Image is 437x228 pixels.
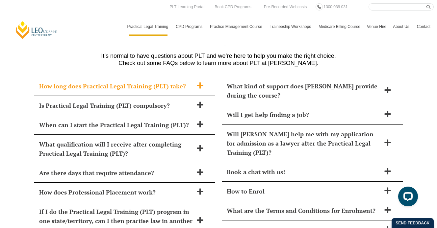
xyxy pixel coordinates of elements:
h2: FAQ's [31,29,406,45]
a: 1300 039 031 [322,3,349,11]
h2: Is Practical Legal Training (PLT) compulsory? [39,101,193,110]
a: Practical Legal Training [124,17,173,36]
a: Medicare Billing Course [315,17,364,36]
a: Book CPD Programs [213,3,253,11]
a: Pre-Recorded Webcasts [262,3,309,11]
span: 1300 039 031 [323,5,347,9]
h2: Will I get help finding a job? [227,110,381,119]
a: Traineeship Workshops [267,17,315,36]
p: It’s normal to have questions about PLT and we’re here to help you make the right choice. Check o... [31,52,406,67]
a: Contact [414,17,434,36]
a: PLT Learning Portal [168,3,206,11]
h2: What kind of support does [PERSON_NAME] provide during the course? [227,81,381,100]
a: Venue Hire [364,17,390,36]
h2: How long does Practical Legal Training (PLT) take? [39,81,193,91]
a: CPD Programs [172,17,207,36]
h2: What qualification will I receive after completing Practical Legal Training (PLT)? [39,140,193,158]
h2: Book a chat with us! [227,167,381,176]
iframe: LiveChat chat widget [393,184,421,212]
h2: Are there days that require attendance? [39,168,193,177]
a: Practice Management Course [207,17,267,36]
h2: When can I start the Practical Legal Training (PLT)? [39,120,193,129]
h2: How does Professional Placement work? [39,188,193,197]
a: [PERSON_NAME] Centre for Law [15,21,59,39]
h2: How to Enrol [227,187,381,196]
h2: Will [PERSON_NAME] help me with my application for admission as a lawyer after the Practical Lega... [227,129,381,157]
h2: What are the Terms and Conditions for Enrolment? [227,206,381,215]
a: About Us [390,17,413,36]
